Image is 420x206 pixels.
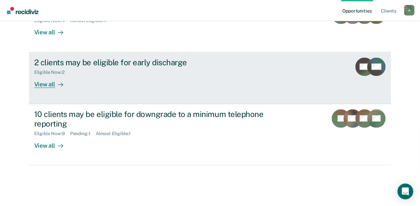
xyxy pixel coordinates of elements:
div: 2 clients may be eligible for early discharge [34,58,265,67]
div: Eligible Now : 9 [34,131,70,136]
div: Eligible Now : 2 [34,70,70,75]
a: 2 clients may be eligible for early dischargeEligible Now:2View all [29,52,391,104]
div: 10 clients may be eligible for downgrade to a minimum telephone reporting [34,109,265,129]
div: Pending : 1 [70,131,96,136]
div: View all [34,75,71,88]
div: View all [34,136,71,149]
div: Almost Eligible : 1 [96,131,136,136]
div: Open Intercom Messenger [398,184,413,199]
button: Profile dropdown button [404,5,415,15]
img: Recidiviz [7,7,39,14]
a: 10 clients may be eligible for downgrade to a minimum telephone reportingEligible Now:9Pending:1A... [29,104,391,165]
div: View all [34,23,71,36]
div: A [404,5,415,15]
